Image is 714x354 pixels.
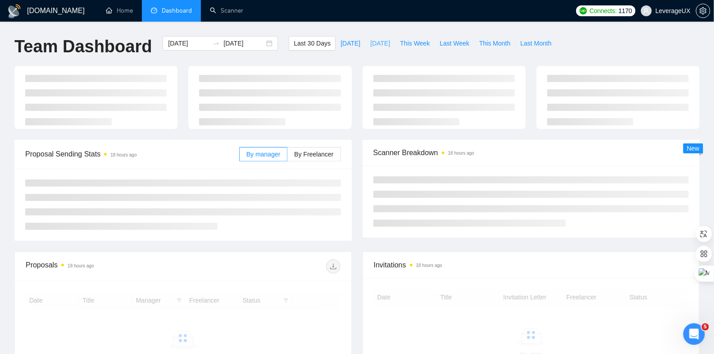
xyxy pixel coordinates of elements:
[223,38,264,48] input: End date
[687,145,700,152] span: New
[435,36,474,51] button: Last Week
[341,38,360,48] span: [DATE]
[7,4,22,18] img: logo
[374,259,689,271] span: Invitations
[520,38,551,48] span: Last Month
[289,36,336,51] button: Last 30 Days
[14,36,152,57] h1: Team Dashboard
[336,36,365,51] button: [DATE]
[246,151,280,158] span: By manager
[440,38,469,48] span: Last Week
[479,38,510,48] span: This Month
[210,7,243,14] a: searchScanner
[696,7,710,14] a: setting
[213,40,220,47] span: to
[618,6,632,16] span: 1170
[294,38,331,48] span: Last 30 Days
[702,323,709,331] span: 5
[213,40,220,47] span: swap-right
[106,7,133,14] a: homeHome
[416,263,442,268] time: 18 hours ago
[151,7,157,14] span: dashboard
[294,151,333,158] span: By Freelancer
[162,7,192,14] span: Dashboard
[395,36,435,51] button: This Week
[683,323,705,345] iframe: Intercom live chat
[580,7,587,14] img: upwork-logo.png
[110,152,136,157] time: 18 hours ago
[25,148,239,160] span: Proposal Sending Stats
[474,36,515,51] button: This Month
[515,36,556,51] button: Last Month
[590,6,617,16] span: Connects:
[365,36,395,51] button: [DATE]
[696,4,710,18] button: setting
[643,8,650,14] span: user
[370,38,390,48] span: [DATE]
[168,38,209,48] input: Start date
[373,147,689,158] span: Scanner Breakdown
[400,38,430,48] span: This Week
[448,151,474,156] time: 18 hours ago
[68,263,94,268] time: 18 hours ago
[26,259,183,274] div: Proposals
